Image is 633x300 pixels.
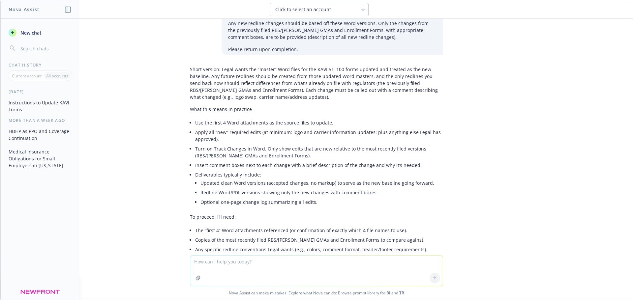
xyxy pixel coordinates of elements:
[275,6,331,13] span: Click to select an account
[1,62,79,68] div: Chat History
[195,226,443,235] li: The “first 4” Word attachments referenced (or confirmation of exactly which 4 file names to use).
[3,286,630,300] span: Nova Assist can make mistakes. Explore what Nova can do: Browse prompt library for and
[195,235,443,245] li: Copies of the most recently filed RBS/[PERSON_NAME] GMAs and Enrollment Forms to compare against.
[6,126,74,144] button: HDHP as PPO and Coverage Continuation
[228,20,437,41] p: Any new redline changes should be based off these Word versions. Only the changes from the previo...
[200,197,443,207] li: Optional one-page change log summarizing all edits.
[200,178,443,188] li: Updated clean Word versions (accepted changes, no markup) to serve as the new baseline going forw...
[1,118,79,123] div: More than a week ago
[6,27,74,39] button: New chat
[19,29,42,36] span: New chat
[386,290,390,296] a: BI
[190,106,443,113] p: What this means in practice
[195,254,443,264] li: Due date and recipient list for the return.
[228,46,437,53] p: Please return upon completion.
[12,73,42,79] p: Current account
[19,44,72,53] input: Search chats
[6,146,74,171] button: Medical Insurance Obligations for Small Employers in [US_STATE]
[1,89,79,95] div: [DATE]
[195,144,443,160] li: Turn on Track Changes in Word. Only show edits that are new relative to the most recently filed v...
[399,290,404,296] a: TR
[6,97,74,115] button: Instructions to Update KAVI Forms
[190,213,443,220] p: To proceed, I’ll need:
[195,118,443,127] li: Use the first 4 Word attachments as the source files to update.
[195,127,443,144] li: Apply all “new” required edits (at minimum: logo and carrier information updates; plus anything e...
[195,160,443,170] li: Insert comment boxes next to each change with a brief description of the change and why it’s needed.
[195,245,443,254] li: Any specific redline conventions Legal wants (e.g., colors, comment format, header/footer require...
[9,6,40,13] h1: Nova Assist
[270,3,369,16] button: Click to select an account
[200,188,443,197] li: Redline Word/PDF versions showing only the new changes with comment boxes.
[46,73,68,79] p: All accounts
[195,170,443,208] li: Deliverables typically include:
[190,66,443,100] p: Short version: Legal wants the “master” Word files for the KAVI 51–100 forms updated and treated ...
